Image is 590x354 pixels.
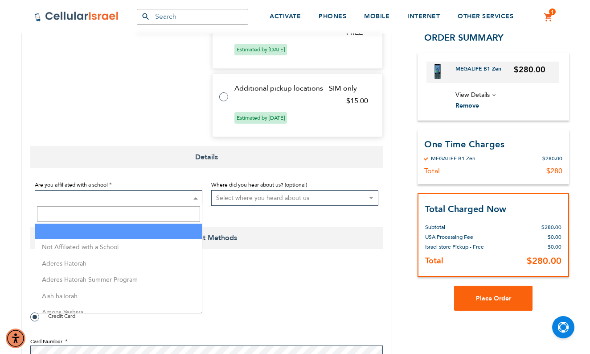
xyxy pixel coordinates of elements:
[425,243,484,250] span: Israel store Pickup - Free
[407,12,440,21] span: INTERNET
[35,288,202,305] li: Aish haTorah
[542,154,562,162] div: $280.00
[34,11,119,22] img: Cellular Israel Logo
[425,233,473,241] span: USA Processing Fee
[434,63,441,79] img: MEGALIFE B1 Zen
[35,181,108,188] span: Are you affiliated with a school
[211,181,307,188] span: Where did you hear about us? (optional)
[455,65,508,79] a: MEGALIFE B1 Zen
[364,12,389,21] span: MOBILE
[270,12,301,21] span: ACTIVATE
[30,269,166,304] iframe: reCAPTCHA
[425,216,495,232] th: Subtotal
[137,9,248,25] input: Search
[544,12,553,23] a: 1
[35,239,202,256] li: Not Affiliated with a School
[30,146,383,168] span: Details
[346,96,368,106] span: $15.00
[30,227,383,249] span: Payment Methods
[234,112,287,124] span: Estimated by [DATE]
[234,44,287,55] span: Estimated by [DATE]
[454,286,533,311] button: Place Order
[424,138,562,150] h3: One Time Charges
[424,31,504,43] span: Order Summary
[425,203,506,215] strong: Total Charged Now
[541,224,561,231] span: $280.00
[548,243,561,250] span: $0.00
[455,101,479,110] span: Remove
[527,255,561,267] span: $280.00
[35,256,202,272] li: Aderes Hatorah
[424,166,440,175] div: Total
[319,12,346,21] span: PHONES
[551,8,554,16] span: 1
[455,90,490,99] span: View Details
[546,166,562,175] div: $280
[6,329,25,348] div: Accessibility Menu
[431,154,475,162] div: MEGALIFE B1 Zen
[48,312,75,320] span: Credit Card
[35,304,202,321] li: Amons Yeshiva
[35,272,202,288] li: Aderes Hatorah Summer Program
[458,12,513,21] span: OTHER SERVICES
[476,294,511,302] span: Place Order
[425,255,443,267] strong: Total
[514,64,545,75] span: $280.00
[234,84,372,92] td: Additional pickup locations - SIM only
[37,206,200,222] input: Search
[548,233,561,241] span: $0.00
[30,338,62,345] span: Card Number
